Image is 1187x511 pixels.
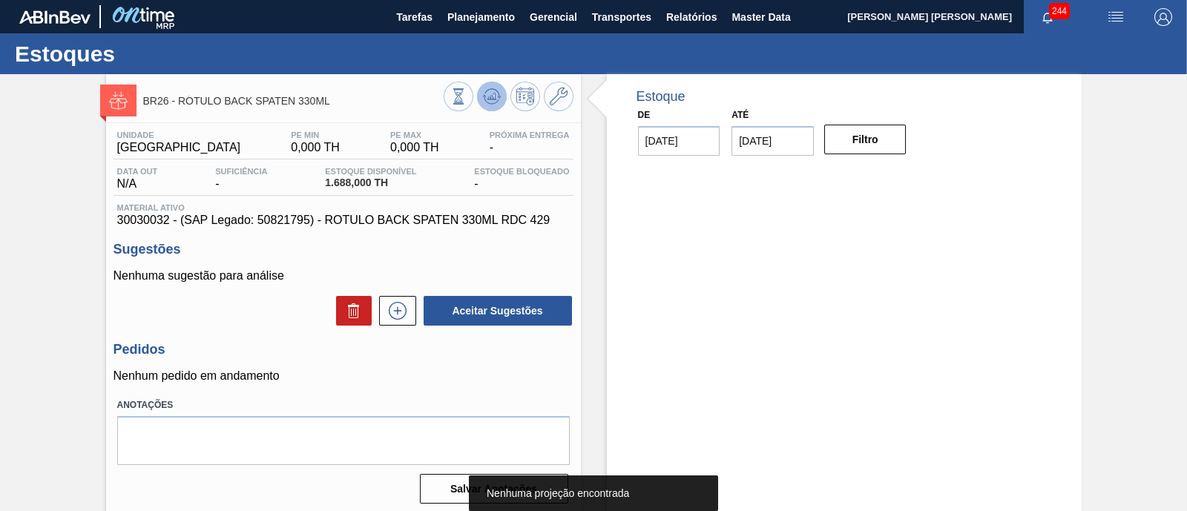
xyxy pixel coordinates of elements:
[325,177,416,188] span: 1.688,000 TH
[114,342,573,357] h3: Pedidos
[325,167,416,176] span: Estoque Disponível
[117,214,570,227] span: 30030032 - (SAP Legado: 50821795) - ROTULO BACK SPATEN 330ML RDC 429
[390,131,439,139] span: PE MAX
[637,89,685,105] div: Estoque
[117,167,158,176] span: Data out
[215,167,267,176] span: Suficiência
[544,82,573,111] button: Ir ao Master Data / Geral
[447,8,515,26] span: Planejamento
[1154,8,1172,26] img: Logout
[396,8,433,26] span: Tarefas
[477,82,507,111] button: Atualizar Gráfico
[486,131,573,154] div: -
[329,296,372,326] div: Excluir Sugestões
[117,203,570,212] span: Material ativo
[530,8,577,26] span: Gerencial
[117,141,241,154] span: [GEOGRAPHIC_DATA]
[291,141,340,154] span: 0,000 TH
[114,242,573,257] h3: Sugestões
[470,167,573,191] div: -
[1049,3,1070,19] span: 244
[510,82,540,111] button: Programar Estoque
[424,296,572,326] button: Aceitar Sugestões
[390,141,439,154] span: 0,000 TH
[114,269,573,283] p: Nenhuma sugestão para análise
[731,126,814,156] input: dd/mm/yyyy
[474,167,569,176] span: Estoque Bloqueado
[211,167,271,191] div: -
[117,131,241,139] span: Unidade
[1024,7,1071,27] button: Notificações
[731,110,749,120] label: Até
[19,10,91,24] img: TNhmsLtSVTkK8tSr43FrP2fwEKptu5GPRR3wAAAABJRU5ErkJggg==
[143,96,444,107] span: BR26 - RÓTULO BACK SPATEN 330ML
[666,8,717,26] span: Relatórios
[15,45,278,62] h1: Estoques
[416,294,573,327] div: Aceitar Sugestões
[638,126,720,156] input: dd/mm/yyyy
[109,91,128,110] img: Ícone
[117,395,570,416] label: Anotações
[487,487,629,499] span: Nenhuma projeção encontrada
[824,125,907,154] button: Filtro
[444,82,473,111] button: Visão Geral dos Estoques
[490,131,570,139] span: Próxima Entrega
[592,8,651,26] span: Transportes
[1107,8,1125,26] img: userActions
[638,110,651,120] label: De
[420,474,568,504] button: Salvar Anotações
[372,296,416,326] div: Nova sugestão
[114,369,573,383] p: Nenhum pedido em andamento
[114,167,162,191] div: N/A
[291,131,340,139] span: PE MIN
[731,8,790,26] span: Master Data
